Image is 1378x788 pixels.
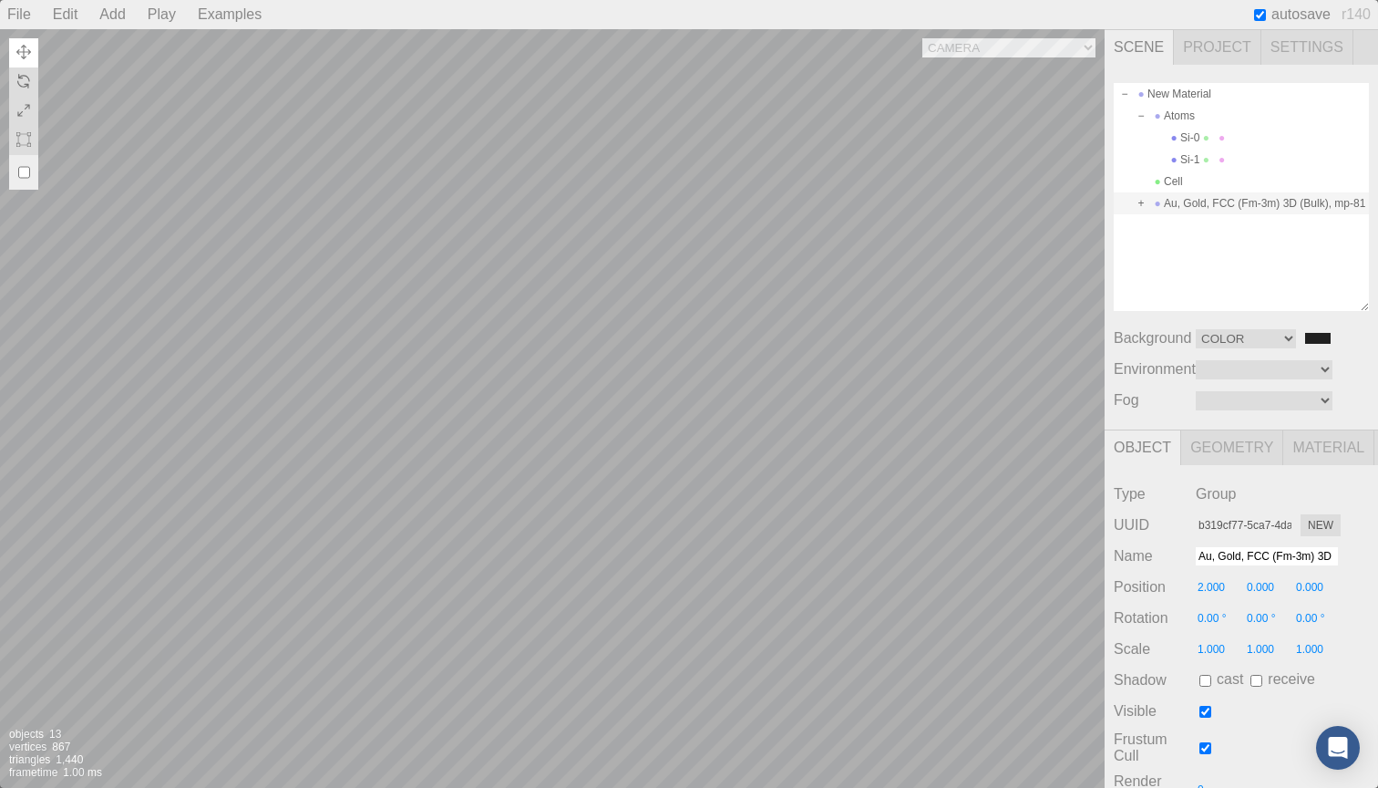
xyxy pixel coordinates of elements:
span: Name [1114,548,1196,565]
span: Project [1174,30,1261,65]
div: Atoms [1114,105,1369,127]
span: Settings [1261,30,1353,65]
span: Background [1114,330,1196,347]
span: Rotation [1114,610,1196,627]
span: Support [38,13,104,29]
span: Visible [1114,703,1196,720]
span: UUID [1114,517,1196,534]
span: Geometry [1181,430,1283,465]
img: Scale (R) [16,103,31,118]
span: cast [1217,671,1243,688]
button: New [1301,514,1341,536]
span: receive [1268,671,1315,688]
span: Scale [1114,641,1196,658]
span: autosave [1271,6,1331,23]
span: Environment [1114,361,1196,378]
span: Material [1283,430,1374,465]
span: Scene [1105,30,1174,65]
div: Cell [1114,171,1369,192]
span: Position [1114,579,1196,596]
div: Si-1 [1114,149,1369,171]
span: Type [1114,486,1196,503]
div: Open Intercom Messenger [1316,726,1360,770]
div: New Material [1114,83,1369,105]
span: Frustum Cull [1114,731,1196,764]
span: Group [1196,486,1236,503]
span: Shadow [1114,672,1196,689]
input: Local [18,158,30,187]
img: Toggle Multiple Selection (M) [16,132,31,147]
img: Rotate (E) [16,74,31,88]
span: Object [1105,430,1181,465]
div: Si-0 [1114,127,1369,149]
div: Au, Gold, FCC (Fm-3m) 3D (Bulk), mp-81 [1114,192,1369,214]
img: Translate (W) [16,45,31,59]
span: Fog [1114,392,1196,409]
